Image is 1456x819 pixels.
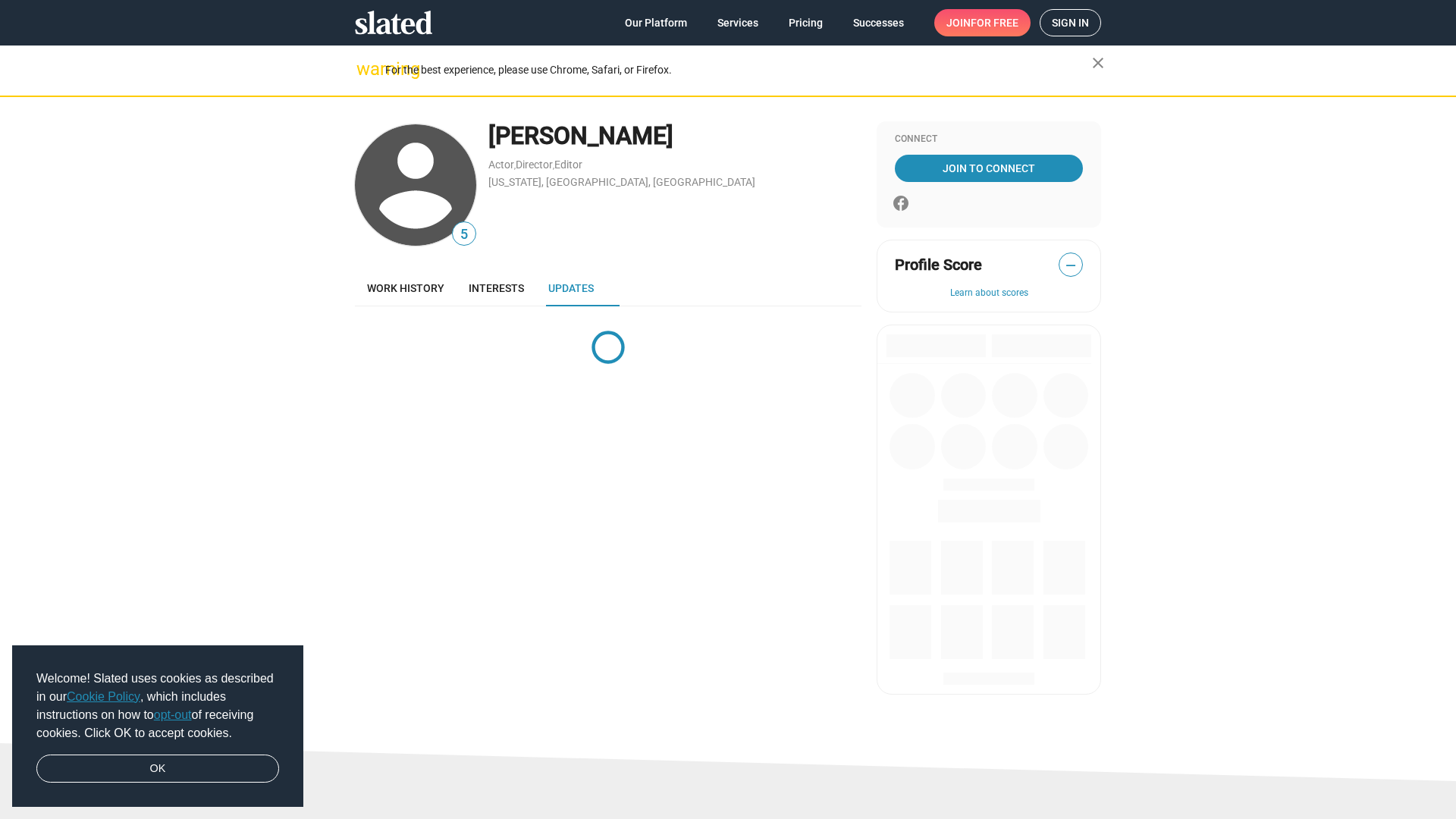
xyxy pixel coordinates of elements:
a: Sign in [1040,9,1101,36]
a: Actor [488,158,514,171]
span: Interests [469,282,524,294]
a: Pricing [777,9,835,36]
span: Work history [367,282,444,294]
a: Cookie Policy [67,690,140,703]
span: Our Platform [625,9,687,36]
a: Interests [457,270,536,306]
div: cookieconsent [12,645,303,808]
span: for free [971,9,1018,36]
span: Successes [853,9,904,36]
div: [PERSON_NAME] [488,120,861,152]
mat-icon: close [1089,54,1107,72]
a: Services [705,9,770,36]
span: Profile Score [895,255,982,275]
a: Director [516,158,553,171]
span: 5 [453,224,475,245]
span: Sign in [1052,10,1089,36]
a: [US_STATE], [GEOGRAPHIC_DATA], [GEOGRAPHIC_DATA] [488,176,755,188]
span: , [514,162,516,170]
span: Join To Connect [898,155,1080,182]
a: opt-out [154,708,192,721]
span: Pricing [789,9,823,36]
a: Successes [841,9,916,36]
a: Joinfor free [934,9,1031,36]
a: Our Platform [613,9,699,36]
a: Updates [536,270,606,306]
a: Join To Connect [895,155,1083,182]
span: Updates [548,282,594,294]
mat-icon: warning [356,60,375,78]
a: dismiss cookie message [36,755,279,783]
a: Work history [355,270,457,306]
span: — [1059,256,1082,275]
span: Join [946,9,1018,36]
button: Learn about scores [895,287,1083,300]
div: Connect [895,133,1083,146]
span: Services [717,9,758,36]
a: Editor [554,158,582,171]
div: For the best experience, please use Chrome, Safari, or Firefox. [385,60,1092,80]
span: , [553,162,554,170]
span: Welcome! Slated uses cookies as described in our , which includes instructions on how to of recei... [36,670,279,742]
